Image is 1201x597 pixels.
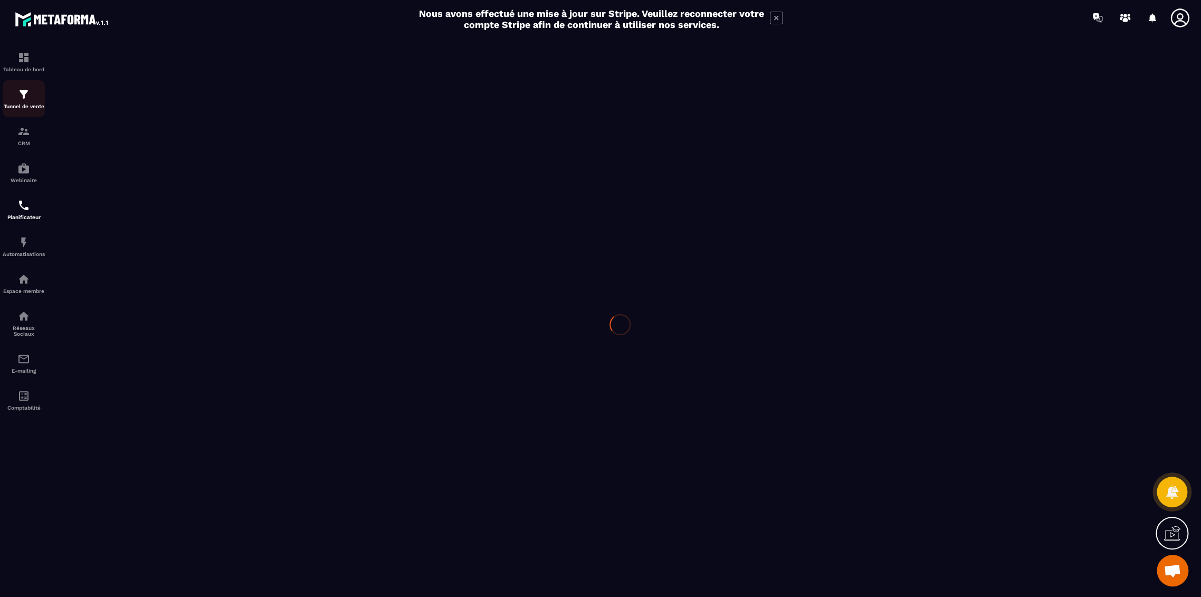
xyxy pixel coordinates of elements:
[3,67,45,72] p: Tableau de bord
[3,103,45,109] p: Tunnel de vente
[3,154,45,191] a: automationsautomationsWebinaire
[3,80,45,117] a: formationformationTunnel de vente
[17,125,30,138] img: formation
[3,43,45,80] a: formationformationTableau de bord
[3,140,45,146] p: CRM
[3,382,45,419] a: accountantaccountantComptabilité
[17,88,30,101] img: formation
[17,353,30,365] img: email
[3,302,45,345] a: social-networksocial-networkRéseaux Sociaux
[3,405,45,411] p: Comptabilité
[3,177,45,183] p: Webinaire
[17,236,30,249] img: automations
[17,199,30,212] img: scheduler
[3,191,45,228] a: schedulerschedulerPlanificateur
[3,288,45,294] p: Espace membre
[17,162,30,175] img: automations
[17,310,30,323] img: social-network
[3,214,45,220] p: Planificateur
[15,10,110,29] img: logo
[418,8,765,30] h2: Nous avons effectué une mise à jour sur Stripe. Veuillez reconnecter votre compte Stripe afin de ...
[3,251,45,257] p: Automatisations
[3,345,45,382] a: emailemailE-mailing
[17,273,30,286] img: automations
[3,117,45,154] a: formationformationCRM
[3,228,45,265] a: automationsautomationsAutomatisations
[3,265,45,302] a: automationsautomationsEspace membre
[3,325,45,337] p: Réseaux Sociaux
[17,390,30,402] img: accountant
[17,51,30,64] img: formation
[3,368,45,374] p: E-mailing
[1157,555,1188,586] a: Mở cuộc trò chuyện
